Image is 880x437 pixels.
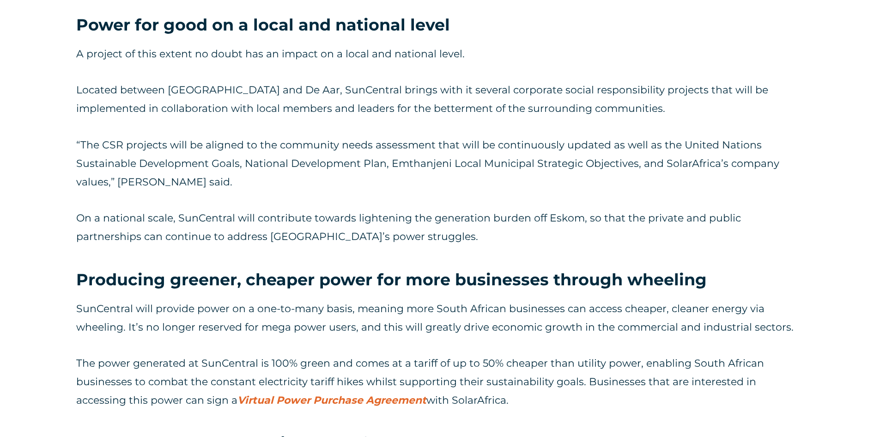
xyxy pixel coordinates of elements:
[76,81,804,118] p: Located between [GEOGRAPHIC_DATA] and De Aar, SunCentral brings with it several corporate social ...
[76,300,804,337] p: SunCentral will provide power on a one-to-many basis, meaning more South African businesses can a...
[76,14,804,36] h3: Power for good on a local and national level
[76,209,804,246] p: On a national scale, SunCentral will contribute towards lightening the generation burden off Esko...
[76,269,804,290] h3: Producing greener, cheaper power for more businesses through wheeling
[76,45,804,63] p: A project of this extent no doubt has an impact on a local and national level.
[237,394,426,406] a: Virtual Power Purchase Agreement
[76,136,804,191] p: “The CSR projects will be aligned to the community needs assessment that will be continuously upd...
[76,354,804,410] p: The power generated at SunCentral is 100% green and comes at a tariff of up to 50% cheaper than u...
